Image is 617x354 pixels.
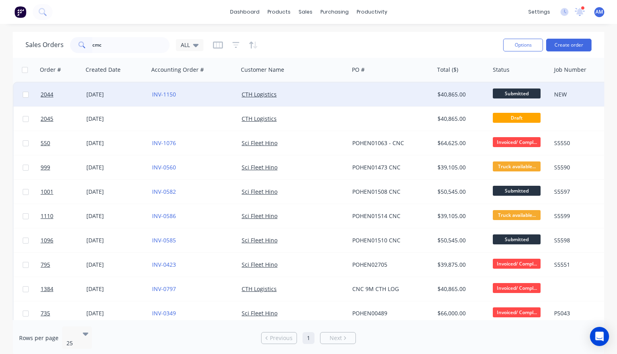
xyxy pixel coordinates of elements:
[493,186,541,196] span: Submitted
[41,277,86,301] a: 1384
[41,155,86,179] a: 999
[86,309,146,317] div: [DATE]
[493,234,541,244] span: Submitted
[19,334,59,342] span: Rows per page
[41,139,50,147] span: 550
[437,261,484,269] div: $39,875.00
[437,212,484,220] div: $39,105.00
[437,115,484,123] div: $40,865.00
[152,90,176,98] a: INV-1150
[493,210,541,220] span: Truck available...
[596,8,603,16] span: AM
[303,332,314,344] a: Page 1 is your current page
[86,115,146,123] div: [DATE]
[14,6,26,18] img: Factory
[152,236,176,244] a: INV-0585
[41,188,53,196] span: 1001
[92,37,170,53] input: Search...
[152,285,176,293] a: INV-0797
[590,327,609,346] div: Open Intercom Messenger
[546,39,592,51] button: Create order
[41,204,86,228] a: 1110
[242,139,277,147] a: Sci Fleet Hino
[152,188,176,195] a: INV-0582
[86,163,146,171] div: [DATE]
[352,163,427,171] div: POHEN01473 CNC
[554,236,603,244] div: S5598
[86,139,146,147] div: [DATE]
[41,90,53,98] span: 2044
[493,307,541,317] span: Invoiced/ Compl...
[41,83,86,106] a: 2044
[66,339,76,347] div: 25
[437,163,484,171] div: $39,105.00
[152,309,176,317] a: INV-0349
[242,188,277,195] a: Sci Fleet Hino
[554,212,603,220] div: S5599
[86,285,146,293] div: [DATE]
[181,41,190,49] span: ALL
[352,236,427,244] div: POHEN01510 CNC
[437,66,458,74] div: Total ($)
[437,285,484,293] div: $40,865.00
[41,212,53,220] span: 1110
[41,115,53,123] span: 2045
[493,259,541,269] span: Invoiced/ Compl...
[437,188,484,196] div: $50,545.00
[554,261,603,269] div: S5551
[242,309,277,317] a: Sci Fleet Hino
[437,139,484,147] div: $64,625.00
[242,163,277,171] a: Sci Fleet Hino
[493,66,510,74] div: Status
[264,6,295,18] div: products
[352,139,427,147] div: POHEN01063 - CNC
[352,66,365,74] div: PO #
[493,137,541,147] span: Invoiced/ Compl...
[41,180,86,204] a: 1001
[86,90,146,98] div: [DATE]
[352,261,427,269] div: POHEN02705
[554,163,603,171] div: S5590
[41,253,86,277] a: 795
[437,90,484,98] div: $40,865.00
[40,66,61,74] div: Order #
[353,6,391,18] div: productivity
[242,115,277,122] a: CTH Logistics
[86,236,146,244] div: [DATE]
[41,285,53,293] span: 1384
[493,283,541,293] span: Invoiced/ Compl...
[352,212,427,220] div: POHEN01514 CNC
[152,139,176,147] a: INV-1076
[316,6,353,18] div: purchasing
[352,309,427,317] div: POHEN00489
[41,261,50,269] span: 795
[330,334,342,342] span: Next
[437,309,484,317] div: $66,000.00
[25,41,64,49] h1: Sales Orders
[242,90,277,98] a: CTH Logistics
[242,261,277,268] a: Sci Fleet Hino
[152,261,176,268] a: INV-0423
[41,131,86,155] a: 550
[524,6,554,18] div: settings
[152,212,176,220] a: INV-0586
[437,236,484,244] div: $50,545.00
[554,66,586,74] div: Job Number
[151,66,204,74] div: Accounting Order #
[493,161,541,171] span: Truck available...
[258,332,359,344] ul: Pagination
[86,188,146,196] div: [DATE]
[554,188,603,196] div: S5597
[242,236,277,244] a: Sci Fleet Hino
[41,309,50,317] span: 735
[241,66,284,74] div: Customer Name
[41,163,50,171] span: 999
[503,39,543,51] button: Options
[86,212,146,220] div: [DATE]
[41,236,53,244] span: 1096
[352,285,427,293] div: CNC 9M CTH LOG
[270,334,293,342] span: Previous
[86,66,121,74] div: Created Date
[295,6,316,18] div: sales
[554,139,603,147] div: S5550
